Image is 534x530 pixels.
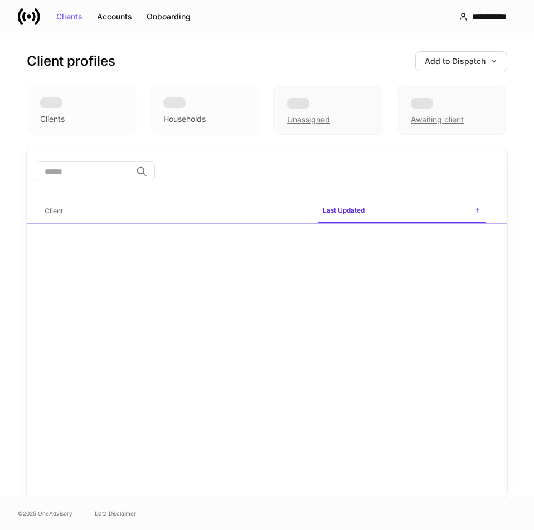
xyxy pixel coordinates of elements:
[318,199,486,223] span: Last Updated
[287,114,330,125] div: Unassigned
[90,8,139,26] button: Accounts
[95,509,136,518] a: Data Disclaimer
[397,85,507,135] div: Awaiting client
[411,114,464,125] div: Awaiting client
[97,13,132,21] div: Accounts
[323,205,365,215] h6: Last Updated
[49,8,90,26] button: Clients
[147,13,191,21] div: Onboarding
[273,85,383,135] div: Unassigned
[45,205,63,216] h6: Client
[425,57,498,65] div: Add to Dispatch
[56,13,82,21] div: Clients
[139,8,198,26] button: Onboarding
[415,51,507,71] button: Add to Dispatch
[18,509,72,518] span: © 2025 OneAdvisory
[40,114,65,125] div: Clients
[163,114,206,125] div: Households
[40,200,309,223] span: Client
[27,52,115,70] h3: Client profiles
